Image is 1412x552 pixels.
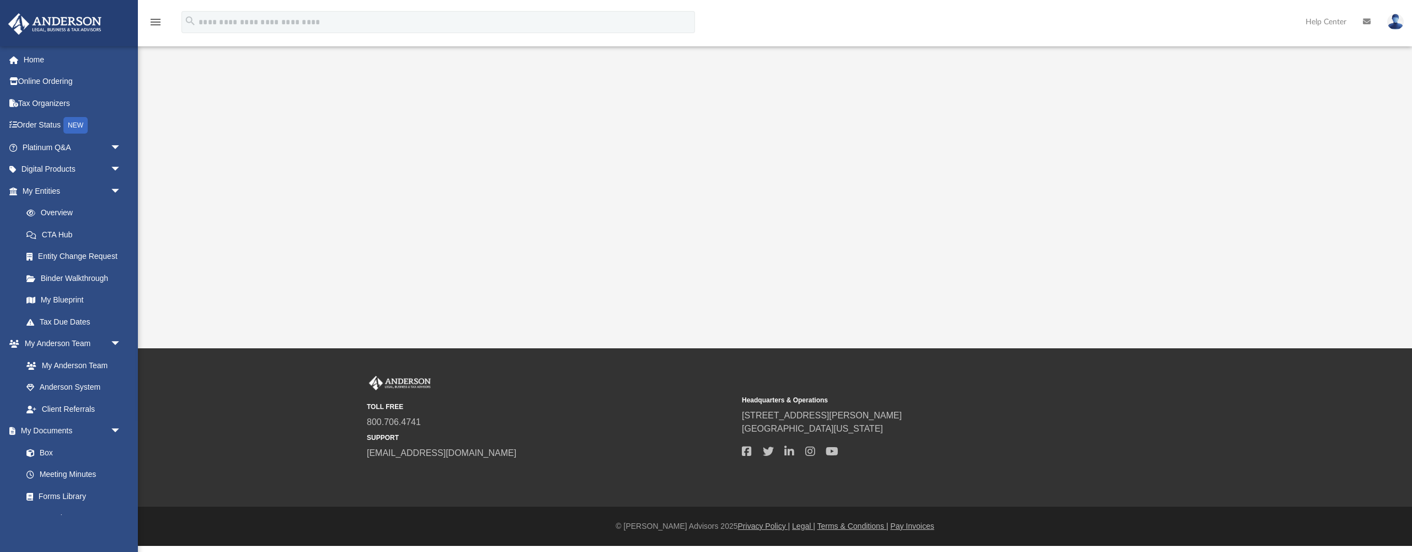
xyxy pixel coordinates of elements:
[15,267,138,289] a: Binder Walkthrough
[8,333,132,355] a: My Anderson Teamarrow_drop_down
[367,448,516,458] a: [EMAIL_ADDRESS][DOMAIN_NAME]
[110,333,132,355] span: arrow_drop_down
[15,507,132,529] a: Notarize
[367,402,734,412] small: TOLL FREE
[8,180,138,202] a: My Entitiesarrow_drop_down
[890,522,934,530] a: Pay Invoices
[110,180,132,203] span: arrow_drop_down
[63,117,88,134] div: NEW
[8,136,138,158] a: Platinum Q&Aarrow_drop_down
[8,114,138,137] a: Order StatusNEW
[15,376,132,399] a: Anderson System
[184,15,196,27] i: search
[15,464,132,486] a: Meeting Minutes
[367,433,734,443] small: SUPPORT
[742,411,902,420] a: [STREET_ADDRESS][PERSON_NAME]
[110,158,132,181] span: arrow_drop_down
[8,49,138,71] a: Home
[8,92,138,114] a: Tax Organizers
[742,395,1109,405] small: Headquarters & Operations
[742,424,883,433] a: [GEOGRAPHIC_DATA][US_STATE]
[5,13,105,35] img: Anderson Advisors Platinum Portal
[15,398,132,420] a: Client Referrals
[15,442,127,464] a: Box
[792,522,815,530] a: Legal |
[367,417,421,427] a: 800.706.4741
[15,311,138,333] a: Tax Due Dates
[149,15,162,29] i: menu
[15,354,127,376] a: My Anderson Team
[110,420,132,443] span: arrow_drop_down
[15,246,138,268] a: Entity Change Request
[15,224,138,246] a: CTA Hub
[817,522,889,530] a: Terms & Conditions |
[8,71,138,93] a: Online Ordering
[110,136,132,159] span: arrow_drop_down
[367,376,433,390] img: Anderson Advisors Platinum Portal
[738,522,790,530] a: Privacy Policy |
[8,158,138,181] a: Digital Productsarrow_drop_down
[8,420,132,442] a: My Documentsarrow_drop_down
[15,485,127,507] a: Forms Library
[138,521,1412,532] div: © [PERSON_NAME] Advisors 2025
[149,21,162,29] a: menu
[15,289,132,311] a: My Blueprint
[1387,14,1404,30] img: User Pic
[15,202,138,224] a: Overview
